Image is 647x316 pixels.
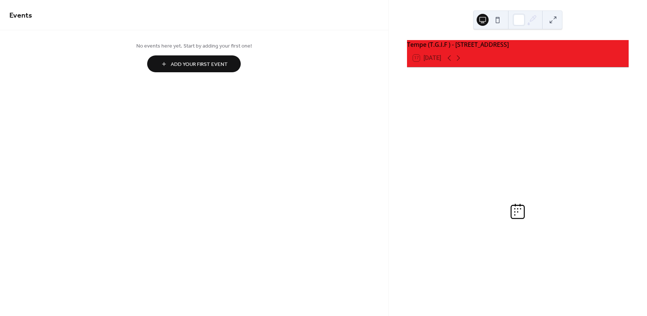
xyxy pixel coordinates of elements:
a: Add Your First Event [9,55,379,72]
span: Add Your First Event [171,61,228,69]
button: Add Your First Event [147,55,241,72]
span: Events [9,8,32,23]
div: Tempe (T.G.I.F ) - [STREET_ADDRESS] [407,40,629,49]
span: No events here yet. Start by adding your first one! [9,42,379,50]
